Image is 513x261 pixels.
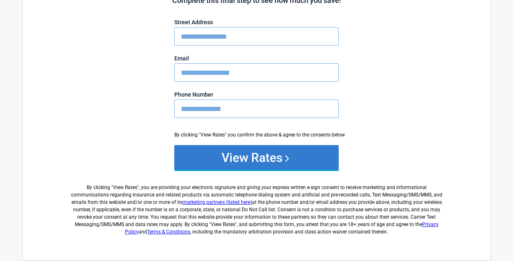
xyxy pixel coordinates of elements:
a: marketing partners (listed here) [183,199,252,205]
a: Terms & Conditions [147,229,190,235]
label: Phone Number [174,92,339,97]
label: Email [174,55,339,61]
label: Street Address [174,19,339,25]
label: By clicking " ", you are providing your electronic signature and giving your express written e-si... [68,177,445,236]
button: View Rates [174,145,339,170]
div: By clicking "View Rates" you confirm the above & agree to the consents below [174,131,339,139]
span: View Rates [113,185,137,190]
